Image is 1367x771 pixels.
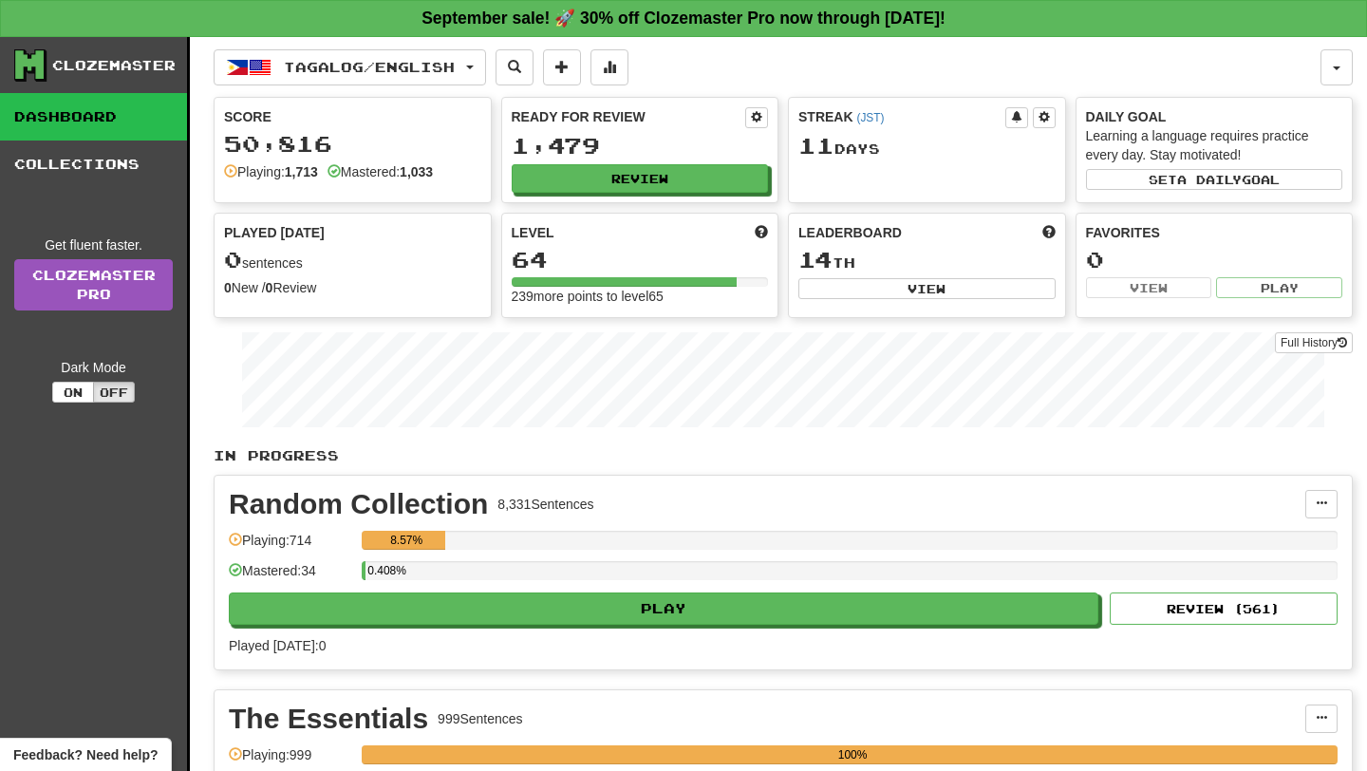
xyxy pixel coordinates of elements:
strong: 0 [266,280,273,295]
button: Review (561) [1110,592,1338,625]
span: Score more points to level up [755,223,768,242]
button: Off [93,382,135,403]
div: sentences [224,248,481,273]
span: Tagalog / English [284,59,455,75]
div: The Essentials [229,705,428,733]
span: 14 [798,246,833,273]
span: Leaderboard [798,223,902,242]
div: 8.57% [367,531,445,550]
span: a daily [1177,173,1242,186]
div: 8,331 Sentences [497,495,593,514]
span: 0 [224,246,242,273]
div: 50,816 [224,132,481,156]
div: 0 [1086,248,1343,272]
div: Streak [798,107,1005,126]
div: Daily Goal [1086,107,1343,126]
div: Mastered: 34 [229,561,352,592]
a: (JST) [856,111,884,124]
span: This week in points, UTC [1042,223,1056,242]
button: Add sentence to collection [543,49,581,85]
button: Review [512,164,769,193]
div: Score [224,107,481,126]
div: New / Review [224,278,481,297]
div: Day s [798,134,1056,159]
button: More stats [590,49,628,85]
div: 239 more points to level 65 [512,287,769,306]
div: Random Collection [229,490,488,518]
button: Seta dailygoal [1086,169,1343,190]
strong: September sale! 🚀 30% off Clozemaster Pro now through [DATE]! [421,9,946,28]
div: Ready for Review [512,107,746,126]
span: 11 [798,132,834,159]
div: 1,479 [512,134,769,158]
span: Played [DATE] [224,223,325,242]
strong: 0 [224,280,232,295]
div: Learning a language requires practice every day. Stay motivated! [1086,126,1343,164]
div: Clozemaster [52,56,176,75]
a: ClozemasterPro [14,259,173,310]
strong: 1,033 [400,164,433,179]
button: Full History [1275,332,1353,353]
span: Level [512,223,554,242]
button: View [798,278,1056,299]
button: Play [1216,277,1342,298]
button: Play [229,592,1098,625]
div: Mastered: [328,162,433,181]
span: Played [DATE]: 0 [229,638,326,653]
button: Tagalog/English [214,49,486,85]
strong: 1,713 [285,164,318,179]
p: In Progress [214,446,1353,465]
div: Dark Mode [14,358,173,377]
div: Get fluent faster. [14,235,173,254]
div: Playing: 714 [229,531,352,562]
div: th [798,248,1056,273]
div: 100% [367,745,1338,764]
button: On [52,382,94,403]
div: 64 [512,248,769,272]
div: Playing: [224,162,318,181]
div: 999 Sentences [438,709,523,728]
button: Search sentences [496,49,534,85]
button: View [1086,277,1212,298]
div: Favorites [1086,223,1343,242]
span: Open feedback widget [13,745,158,764]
